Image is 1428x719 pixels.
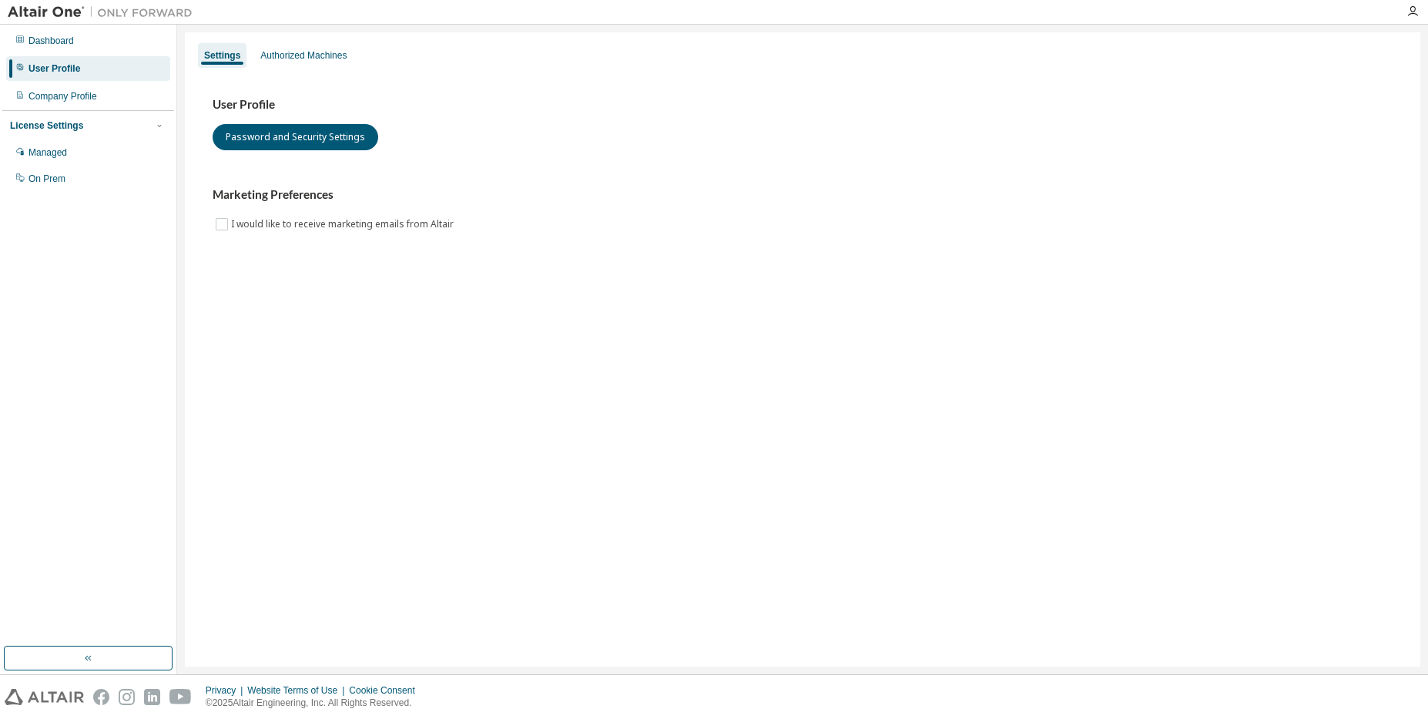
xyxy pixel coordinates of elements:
h3: User Profile [213,97,1393,113]
p: © 2025 Altair Engineering, Inc. All Rights Reserved. [206,697,424,710]
div: User Profile [28,62,80,75]
div: Settings [204,49,240,62]
img: altair_logo.svg [5,689,84,705]
div: Privacy [206,684,247,697]
img: facebook.svg [93,689,109,705]
img: youtube.svg [169,689,192,705]
div: License Settings [10,119,83,132]
div: Authorized Machines [260,49,347,62]
div: Managed [28,146,67,159]
img: instagram.svg [119,689,135,705]
img: Altair One [8,5,200,20]
div: On Prem [28,173,65,185]
div: Website Terms of Use [247,684,349,697]
img: linkedin.svg [144,689,160,705]
h3: Marketing Preferences [213,187,1393,203]
div: Company Profile [28,90,97,102]
div: Dashboard [28,35,74,47]
div: Cookie Consent [349,684,424,697]
button: Password and Security Settings [213,124,378,150]
label: I would like to receive marketing emails from Altair [231,215,457,234]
